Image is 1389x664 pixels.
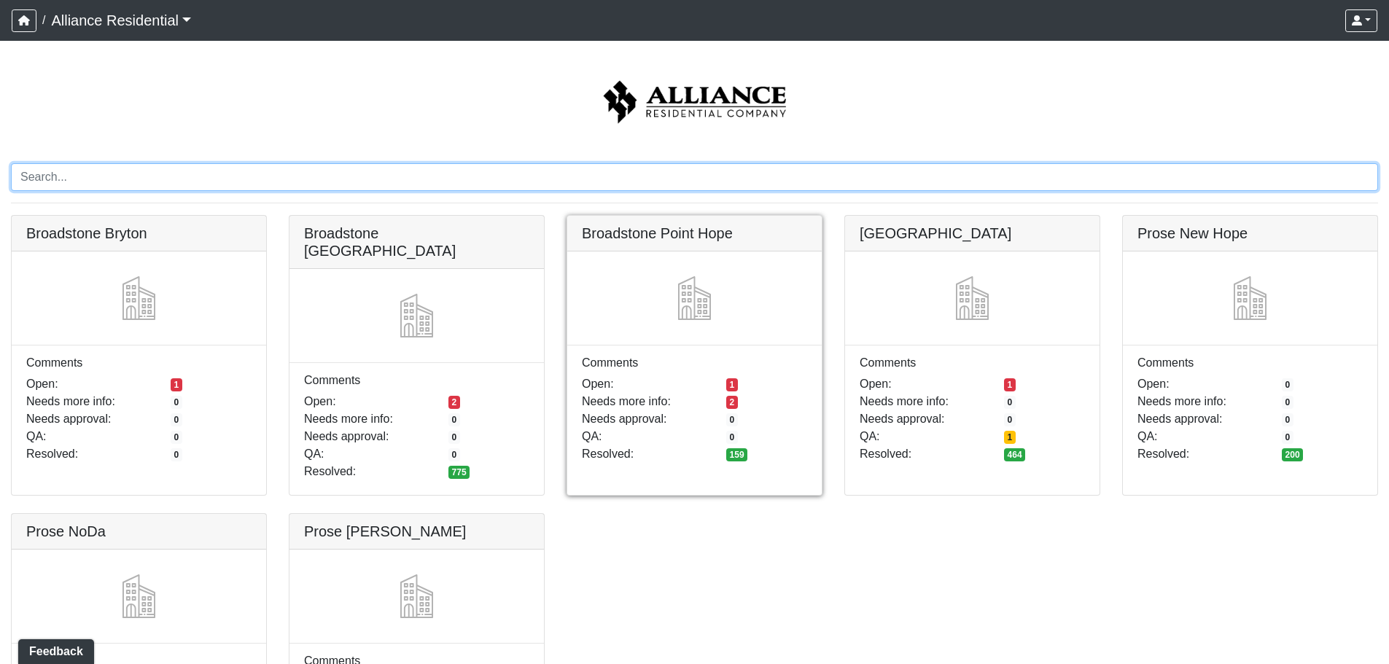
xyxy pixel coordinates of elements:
img: logo [11,80,1378,124]
span: / [36,6,51,35]
a: Alliance Residential [51,6,191,35]
input: Search [11,163,1378,191]
iframe: Ybug feedback widget [11,635,97,664]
